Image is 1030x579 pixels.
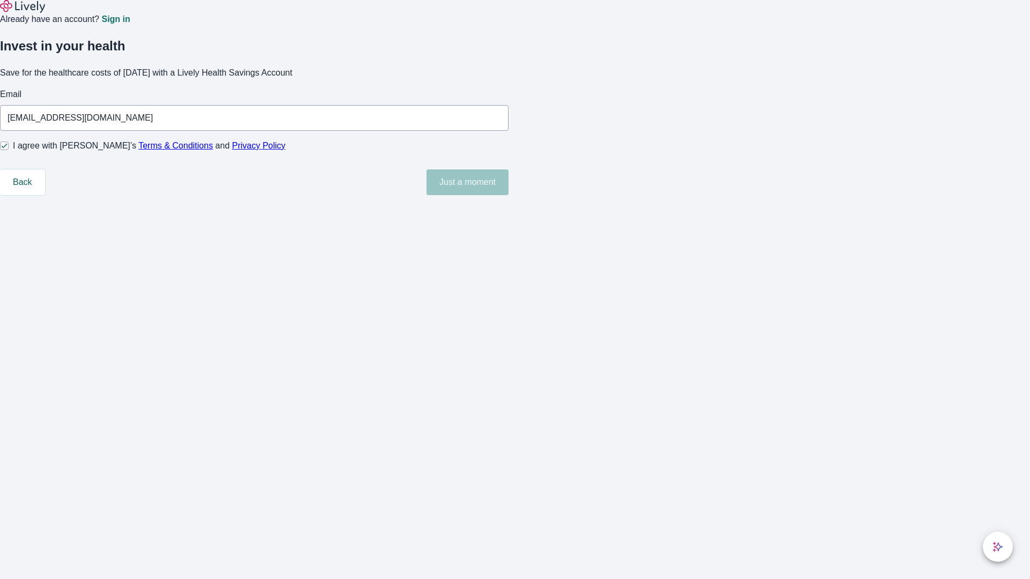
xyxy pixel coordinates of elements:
a: Terms & Conditions [138,141,213,150]
span: I agree with [PERSON_NAME]’s and [13,139,285,152]
svg: Lively AI Assistant [992,541,1003,552]
a: Privacy Policy [232,141,286,150]
a: Sign in [101,15,130,24]
button: chat [983,532,1013,562]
